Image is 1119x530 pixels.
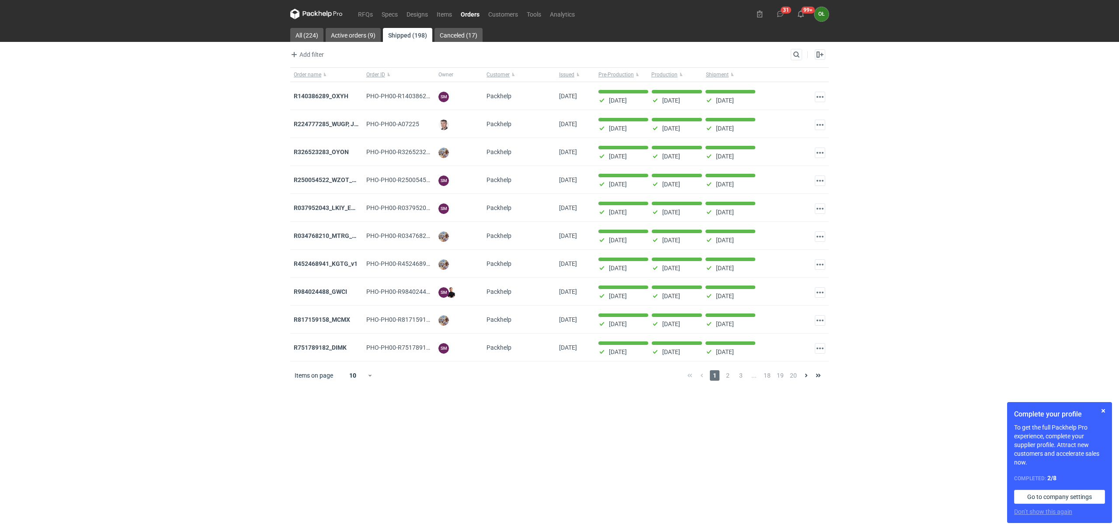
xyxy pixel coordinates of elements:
span: Packhelp [487,120,511,127]
span: 06/08/2025 [559,344,577,351]
p: [DATE] [609,125,627,132]
a: Canceled (17) [434,28,483,42]
span: PHO-PH00-R326523283_OYON [366,148,452,155]
p: [DATE] [716,209,734,216]
span: Packhelp [487,232,511,239]
p: [DATE] [716,348,734,355]
p: [DATE] [716,125,734,132]
span: PHO-PH00-R751789182_DIMK [366,344,451,351]
strong: R224777285_WUGP, JPLP, WJRL, ANPD [294,120,402,127]
button: Actions [815,231,825,242]
strong: R250054522_WZOT_SLIO_OVWG_YVQE_V1 [294,176,414,183]
span: PHO-PH00-R452468941_KGTG_V1 [366,260,462,267]
p: [DATE] [716,97,734,104]
a: R984024488_GWCI [294,288,347,295]
a: Orders [456,9,484,19]
button: OŁ [814,7,829,21]
span: PHO-PH00-A07225 [366,120,419,127]
a: R751789182_DIMK [294,344,347,351]
span: Packhelp [487,93,511,100]
p: [DATE] [609,320,627,327]
span: 16/09/2025 [559,93,577,100]
a: Tools [522,9,546,19]
span: Packhelp [487,344,511,351]
button: Actions [815,203,825,214]
span: 11/08/2025 [559,316,577,323]
p: [DATE] [609,237,627,244]
span: Packhelp [487,148,511,155]
img: Michał Palasek [438,148,449,158]
button: Customer [483,68,556,82]
img: Michał Palasek [438,259,449,270]
p: [DATE] [716,237,734,244]
figcaption: SM [438,343,449,354]
span: PHO-PH00-R034768210_MTRG_WCIR_XWSN [366,232,490,239]
span: Shipment [706,71,729,78]
h1: Complete your profile [1014,409,1105,420]
p: [DATE] [716,293,734,299]
a: Items [432,9,456,19]
figcaption: SM [438,287,449,298]
button: Don’t show this again [1014,507,1072,516]
button: Shipment [704,68,759,82]
button: Pre-Production [595,68,650,82]
a: R034768210_MTRG_WCIR_XWSN [294,232,387,239]
button: Actions [815,120,825,130]
span: 15/09/2025 [559,120,577,127]
span: 05/09/2025 [559,148,577,155]
a: R037952043_LKIY_EBJQ [294,204,363,211]
span: 01/09/2025 [559,176,577,183]
span: Packhelp [487,204,511,211]
span: Packhelp [487,288,511,295]
span: PHO-PH00-R140386289_OXYH [366,93,452,100]
a: Customers [484,9,522,19]
span: PHO-PH00-R250054522_WZOT_SLIO_OVWG_YVQE_V1 [366,176,517,183]
p: [DATE] [662,320,680,327]
button: Order ID [363,68,435,82]
span: ... [749,370,759,381]
span: 2 [723,370,733,381]
a: Active orders (9) [326,28,381,42]
p: [DATE] [609,265,627,272]
strong: 2 / 8 [1047,475,1056,482]
span: 1 [710,370,719,381]
a: R817159158_MCMX [294,316,350,323]
span: Add filter [289,49,324,60]
strong: R452468941_KGTG_v1 [294,260,358,267]
p: [DATE] [662,97,680,104]
a: All (224) [290,28,323,42]
button: Actions [815,315,825,326]
span: Packhelp [487,316,511,323]
button: Order name [290,68,363,82]
p: [DATE] [716,320,734,327]
span: 19/08/2025 [559,204,577,211]
figcaption: SM [438,203,449,214]
span: 19/08/2025 [559,232,577,239]
span: 14/08/2025 [559,288,577,295]
a: R140386289_OXYH [294,93,348,100]
input: Search [791,49,819,60]
p: [DATE] [609,97,627,104]
span: Order name [294,71,321,78]
span: 20 [789,370,798,381]
a: Go to company settings [1014,490,1105,504]
p: [DATE] [662,293,680,299]
p: [DATE] [609,153,627,160]
span: PHO-PH00-R037952043_LKIY_EBJQ [366,204,466,211]
span: 18 [762,370,772,381]
span: Packhelp [487,176,511,183]
figcaption: SM [438,92,449,102]
p: [DATE] [609,348,627,355]
button: Actions [815,343,825,354]
a: Specs [377,9,402,19]
p: [DATE] [662,209,680,216]
p: [DATE] [662,125,680,132]
button: 31 [773,7,787,21]
button: Actions [815,287,825,298]
span: Order ID [366,71,385,78]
